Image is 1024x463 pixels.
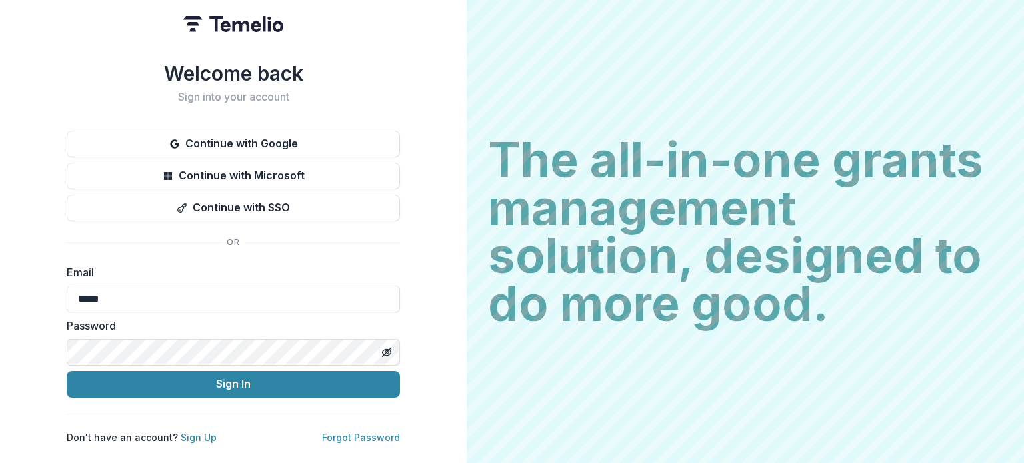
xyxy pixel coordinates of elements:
[67,163,400,189] button: Continue with Microsoft
[67,91,400,103] h2: Sign into your account
[67,131,400,157] button: Continue with Google
[67,61,400,85] h1: Welcome back
[67,318,392,334] label: Password
[67,371,400,398] button: Sign In
[376,342,397,363] button: Toggle password visibility
[67,430,217,444] p: Don't have an account?
[181,432,217,443] a: Sign Up
[322,432,400,443] a: Forgot Password
[67,195,400,221] button: Continue with SSO
[67,264,392,280] label: Email
[183,16,283,32] img: Temelio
